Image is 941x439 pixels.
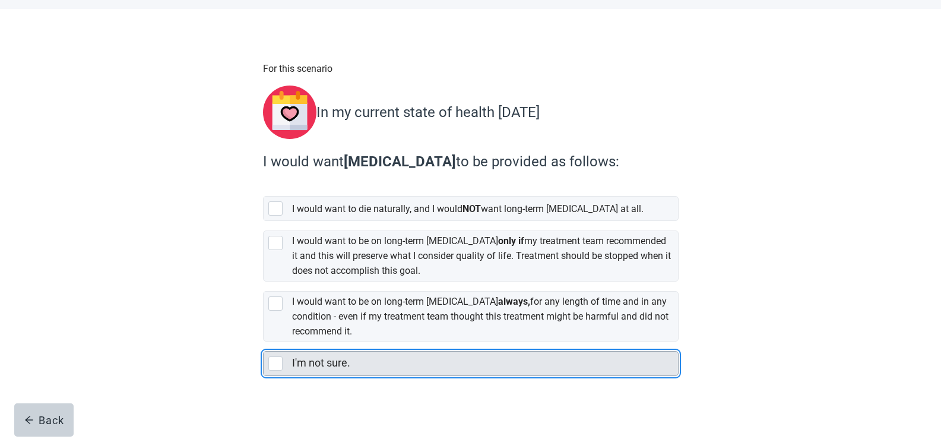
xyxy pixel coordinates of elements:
[24,414,64,426] div: Back
[263,151,673,172] label: I would want to be provided as follows:
[292,203,644,214] label: I would want to die naturally, and I would want long-term [MEDICAL_DATA] at all.
[292,356,350,369] label: I'm not sure.
[292,296,668,337] label: I would want to be on long-term [MEDICAL_DATA] for any length of time and in any condition - even...
[263,291,679,342] div: [object Object], checkbox, not selected
[292,235,671,276] label: I would want to be on long-term [MEDICAL_DATA] my treatment team recommended it and this will pre...
[263,196,679,221] div: [object Object], checkbox, not selected
[24,415,34,425] span: arrow-left
[263,351,679,376] div: I'm not sure., checkbox, not selected
[344,153,456,170] strong: [MEDICAL_DATA]
[14,403,74,437] button: arrow-leftBack
[263,86,316,139] img: svg%3e
[498,235,524,247] strong: only if
[263,230,679,281] div: [object Object], checkbox, not selected
[462,203,481,214] strong: NOT
[263,61,679,76] p: For this scenario
[316,102,540,123] p: In my current state of health [DATE]
[498,296,530,307] strong: always,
